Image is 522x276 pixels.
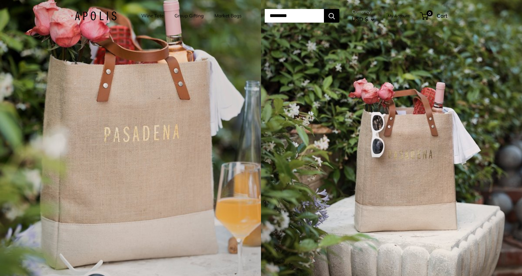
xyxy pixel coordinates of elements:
img: Apolis [75,11,117,20]
a: Market Bags [215,11,241,20]
a: My Account [388,12,410,20]
a: Group Gifting [175,11,204,20]
button: USD $ [352,14,374,24]
a: 0 Cart [421,11,447,21]
a: Wine Tote [141,11,164,20]
span: USD $ [352,16,368,22]
input: Search... [265,9,324,23]
span: Cart [437,12,447,19]
span: Currency [352,7,374,16]
span: 0 [427,10,433,16]
button: Search [324,9,339,23]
